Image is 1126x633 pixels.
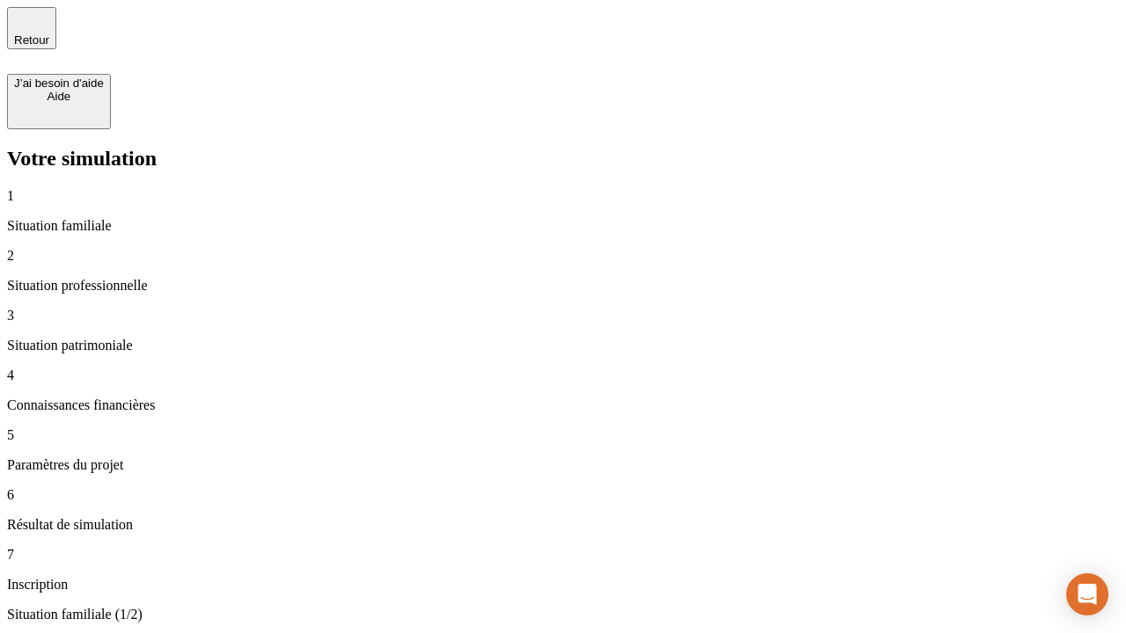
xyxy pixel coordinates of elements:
[7,147,1119,171] h2: Votre simulation
[7,7,56,49] button: Retour
[7,457,1119,473] p: Paramètres du projet
[14,76,104,90] div: J’ai besoin d'aide
[7,338,1119,353] p: Situation patrimoniale
[7,607,1119,622] p: Situation familiale (1/2)
[1066,573,1108,615] div: Open Intercom Messenger
[7,577,1119,593] p: Inscription
[7,517,1119,533] p: Résultat de simulation
[7,427,1119,443] p: 5
[7,397,1119,413] p: Connaissances financières
[14,33,49,47] span: Retour
[7,74,111,129] button: J’ai besoin d'aideAide
[7,248,1119,264] p: 2
[7,547,1119,563] p: 7
[7,188,1119,204] p: 1
[7,487,1119,503] p: 6
[7,308,1119,324] p: 3
[7,218,1119,234] p: Situation familiale
[7,278,1119,294] p: Situation professionnelle
[14,90,104,103] div: Aide
[7,367,1119,383] p: 4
